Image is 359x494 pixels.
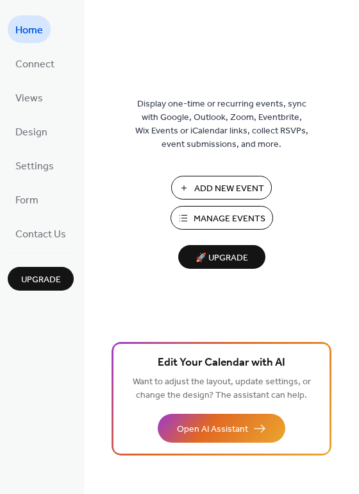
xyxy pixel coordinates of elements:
[15,55,54,74] span: Connect
[8,185,46,213] a: Form
[15,225,66,244] span: Contact Us
[177,423,248,436] span: Open AI Assistant
[21,273,61,287] span: Upgrade
[8,15,51,43] a: Home
[8,49,62,77] a: Connect
[8,151,62,179] a: Settings
[194,182,264,196] span: Add New Event
[15,157,54,176] span: Settings
[194,212,265,226] span: Manage Events
[8,267,74,291] button: Upgrade
[15,191,38,210] span: Form
[158,414,285,443] button: Open AI Assistant
[186,250,258,267] span: 🚀 Upgrade
[8,219,74,247] a: Contact Us
[158,354,285,372] span: Edit Your Calendar with AI
[15,89,43,108] span: Views
[15,21,43,40] span: Home
[135,98,308,151] span: Display one-time or recurring events, sync with Google, Outlook, Zoom, Eventbrite, Wix Events or ...
[8,83,51,111] a: Views
[15,123,47,142] span: Design
[171,206,273,230] button: Manage Events
[133,373,311,404] span: Want to adjust the layout, update settings, or change the design? The assistant can help.
[171,176,272,200] button: Add New Event
[8,117,55,145] a: Design
[178,245,265,269] button: 🚀 Upgrade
